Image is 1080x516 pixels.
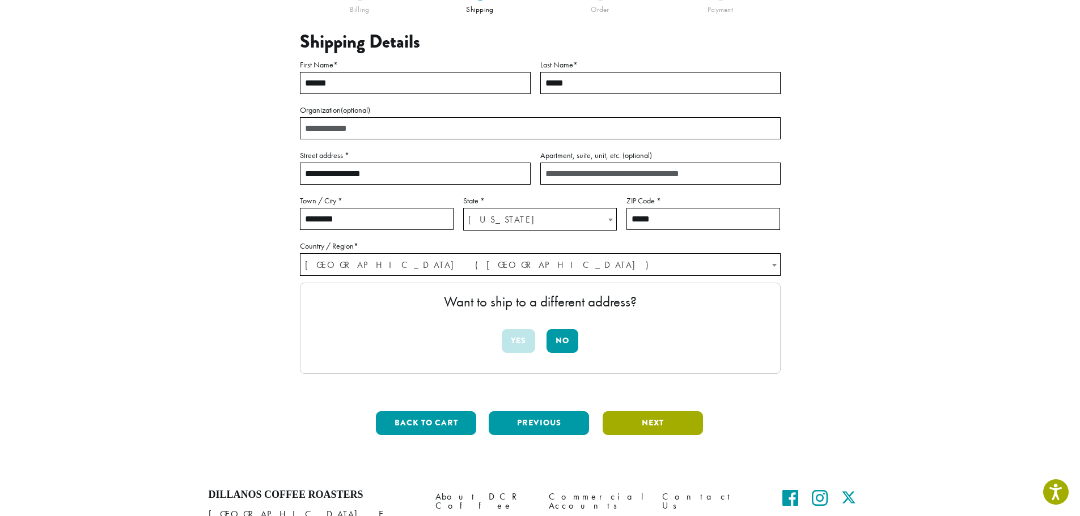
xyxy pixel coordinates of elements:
h4: Dillanos Coffee Roasters [209,489,418,501]
button: Yes [502,329,535,353]
span: (optional) [622,150,652,160]
label: First Name [300,58,531,72]
label: Town / City [300,194,454,208]
button: Previous [489,411,589,435]
div: Payment [660,1,781,14]
a: About DCR Coffee [435,489,532,513]
label: Last Name [540,58,781,72]
a: Contact Us [662,489,759,513]
div: Billing [300,1,420,14]
label: Street address [300,148,531,163]
span: United States (US) [300,254,780,276]
span: Washington [464,208,616,231]
button: Next [603,411,703,435]
p: Want to ship to a different address? [312,295,769,309]
a: Commercial Accounts [549,489,645,513]
div: Shipping [420,1,540,14]
button: Back to cart [376,411,476,435]
h3: Shipping Details [300,31,781,53]
button: No [547,329,578,353]
label: Apartment, suite, unit, etc. [540,148,781,163]
div: Order [540,1,660,14]
label: ZIP Code [626,194,780,208]
span: Country / Region [300,253,781,276]
span: State [463,208,617,231]
span: (optional) [341,105,370,115]
label: State [463,194,617,208]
